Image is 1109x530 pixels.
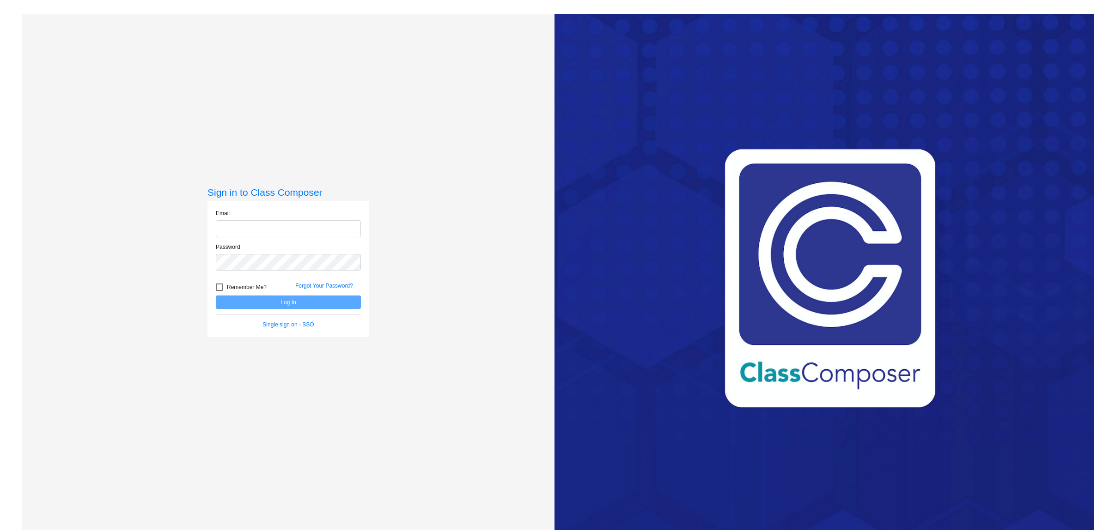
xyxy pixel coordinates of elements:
[262,321,314,328] a: Single sign on - SSO
[216,243,240,251] label: Password
[295,283,353,289] a: Forgot Your Password?
[216,295,361,309] button: Log In
[207,187,369,198] h3: Sign in to Class Composer
[216,209,230,217] label: Email
[227,282,267,293] span: Remember Me?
